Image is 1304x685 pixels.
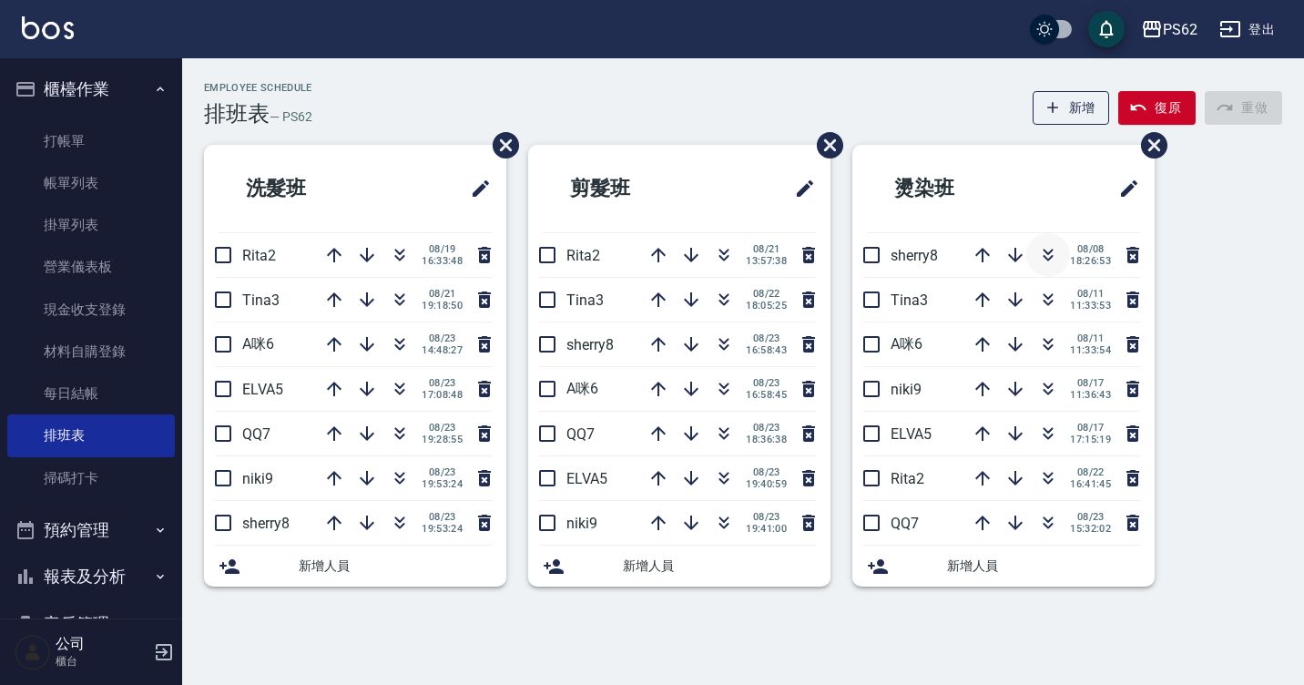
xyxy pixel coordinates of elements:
[1070,511,1111,523] span: 08/23
[1163,18,1197,41] div: PS62
[746,466,787,478] span: 08/23
[7,331,175,373] a: 材料自購登錄
[1070,332,1111,344] span: 08/11
[422,478,463,490] span: 19:53:24
[543,156,720,221] h2: 剪髮班
[15,634,51,670] img: Person
[22,16,74,39] img: Logo
[242,291,280,309] span: Tina3
[566,247,600,264] span: Rita2
[270,107,312,127] h6: — PS62
[528,546,830,587] div: 新增人員
[7,289,175,331] a: 現金收支登錄
[422,511,463,523] span: 08/23
[891,425,932,443] span: ELVA5
[746,523,787,535] span: 19:41:00
[1070,243,1111,255] span: 08/08
[7,120,175,162] a: 打帳單
[242,335,274,353] span: A咪6
[1070,344,1111,356] span: 11:33:54
[891,515,919,532] span: QQ7
[242,515,290,532] span: sherry8
[422,288,463,300] span: 08/21
[947,557,1140,576] span: 新增人員
[7,204,175,246] a: 掛單列表
[566,380,598,397] span: A咪6
[746,344,787,356] span: 16:58:43
[1070,389,1111,401] span: 11:36:43
[746,300,787,312] span: 18:05:25
[746,434,787,445] span: 18:36:38
[7,373,175,414] a: 每日結帳
[299,557,492,576] span: 新增人員
[623,557,816,576] span: 新增人員
[566,291,604,309] span: Tina3
[1070,288,1111,300] span: 08/11
[7,600,175,648] button: 客戶管理
[219,156,396,221] h2: 洗髮班
[566,425,595,443] span: QQ7
[422,389,463,401] span: 17:08:48
[1212,13,1282,46] button: 登出
[803,118,846,172] span: 刪除班表
[7,66,175,113] button: 櫃檯作業
[204,546,506,587] div: 新增人員
[1127,118,1170,172] span: 刪除班表
[422,466,463,478] span: 08/23
[7,506,175,554] button: 預約管理
[746,288,787,300] span: 08/22
[783,167,816,210] span: 修改班表的標題
[1070,466,1111,478] span: 08/22
[746,243,787,255] span: 08/21
[204,101,270,127] h3: 排班表
[1070,255,1111,267] span: 18:26:53
[422,344,463,356] span: 14:48:27
[422,255,463,267] span: 16:33:48
[746,255,787,267] span: 13:57:38
[422,434,463,445] span: 19:28:55
[7,414,175,456] a: 排班表
[56,653,148,670] p: 櫃台
[1070,523,1111,535] span: 15:32:02
[7,246,175,288] a: 營業儀表板
[1118,91,1196,125] button: 復原
[867,156,1044,221] h2: 燙染班
[1088,11,1125,47] button: save
[1070,377,1111,389] span: 08/17
[242,425,270,443] span: QQ7
[1107,167,1140,210] span: 修改班表的標題
[7,457,175,499] a: 掃碼打卡
[746,389,787,401] span: 16:58:45
[479,118,522,172] span: 刪除班表
[566,515,597,532] span: niki9
[422,243,463,255] span: 08/19
[1070,422,1111,434] span: 08/17
[1134,11,1205,48] button: PS62
[566,470,607,487] span: ELVA5
[1033,91,1110,125] button: 新增
[242,247,276,264] span: Rita2
[891,247,938,264] span: sherry8
[891,381,922,398] span: niki9
[1070,434,1111,445] span: 17:15:19
[746,422,787,434] span: 08/23
[459,167,492,210] span: 修改班表的標題
[1070,300,1111,312] span: 11:33:53
[7,553,175,600] button: 報表及分析
[746,511,787,523] span: 08/23
[56,635,148,653] h5: 公司
[204,82,312,94] h2: Employee Schedule
[746,377,787,389] span: 08/23
[422,523,463,535] span: 19:53:24
[422,377,463,389] span: 08/23
[422,332,463,344] span: 08/23
[852,546,1155,587] div: 新增人員
[422,422,463,434] span: 08/23
[891,291,928,309] span: Tina3
[1070,478,1111,490] span: 16:41:45
[242,381,283,398] span: ELVA5
[891,335,922,353] span: A咪6
[7,162,175,204] a: 帳單列表
[422,300,463,312] span: 19:18:50
[746,332,787,344] span: 08/23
